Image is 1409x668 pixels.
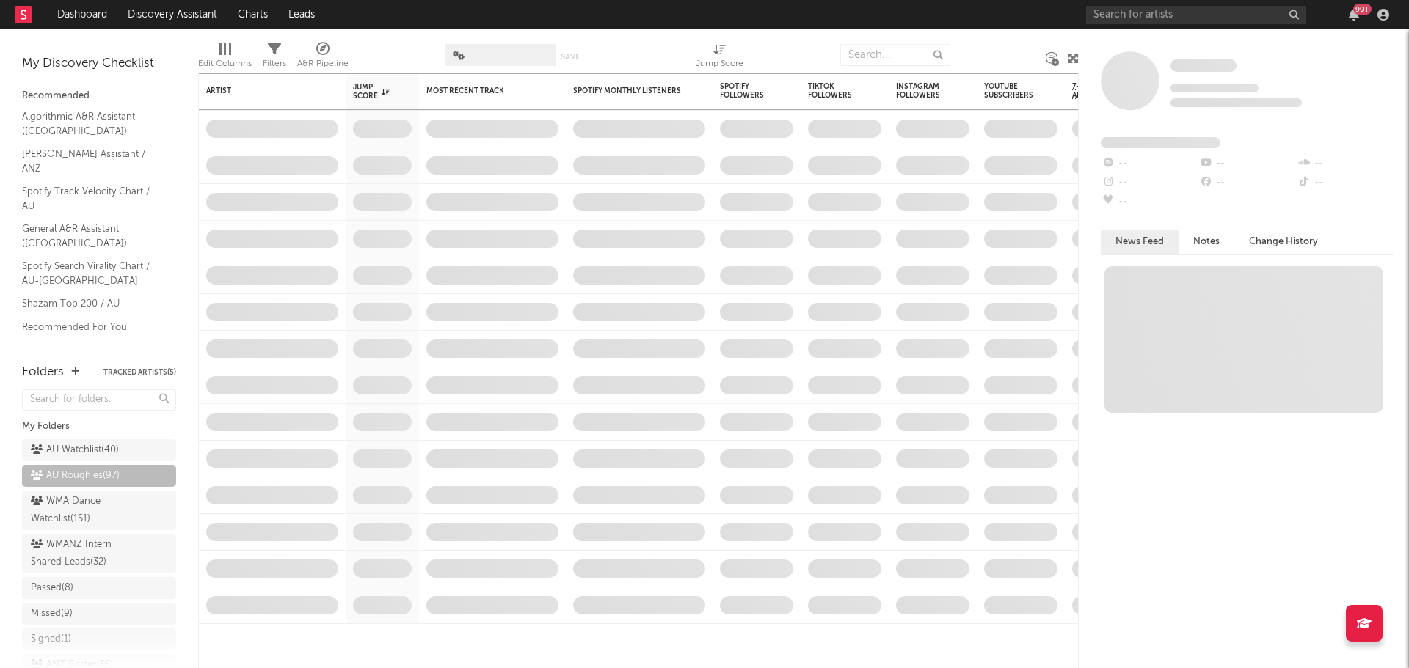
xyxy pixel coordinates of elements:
div: Folders [22,364,64,381]
div: -- [1101,173,1198,192]
input: Search for artists [1086,6,1306,24]
a: Shazam Top 200 / AU [22,296,161,312]
a: Algorithmic A&R Assistant ([GEOGRAPHIC_DATA]) [22,109,161,139]
span: 0 fans last week [1170,98,1302,107]
div: Artist [206,87,316,95]
div: Signed ( 1 ) [31,631,71,648]
div: Filters [263,55,286,73]
a: Passed(8) [22,577,176,599]
a: General A&R Assistant ([GEOGRAPHIC_DATA]) [22,221,161,251]
input: Search... [840,44,950,66]
div: Missed ( 9 ) [31,605,73,623]
button: Notes [1179,230,1234,254]
a: WMA Dance Watchlist(151) [22,491,176,530]
a: Some Artist [1170,59,1237,73]
div: Spotify Monthly Listeners [573,87,683,95]
div: -- [1101,154,1198,173]
div: A&R Pipeline [297,55,349,73]
button: Save [561,53,580,61]
div: Jump Score [696,55,743,73]
span: Fans Added by Platform [1101,137,1220,148]
div: WMA Dance Watchlist ( 151 ) [31,493,134,528]
div: Jump Score [353,83,390,100]
div: AU Roughies ( 97 ) [31,467,120,485]
span: Tracking Since: [DATE] [1170,84,1259,92]
div: -- [1198,173,1296,192]
div: Edit Columns [198,37,252,79]
div: My Discovery Checklist [22,55,176,73]
input: Search for folders... [22,389,176,411]
button: Change History [1234,230,1333,254]
a: Missed(9) [22,603,176,625]
div: -- [1101,192,1198,211]
a: WMANZ Intern Shared Leads(32) [22,534,176,573]
div: 99 + [1353,4,1372,15]
button: News Feed [1101,230,1179,254]
a: Spotify Track Velocity Chart / AU [22,183,161,213]
div: Edit Columns [198,55,252,73]
span: 7-Day Fans Added [1072,82,1131,100]
a: Recommended For You [22,319,161,335]
a: [PERSON_NAME] Assistant / ANZ [22,146,161,176]
div: Spotify Followers [720,82,771,100]
button: Tracked Artists(5) [103,369,176,376]
div: Most Recent Track [426,87,536,95]
div: -- [1198,154,1296,173]
div: -- [1297,173,1394,192]
a: AU Roughies(97) [22,465,176,487]
div: YouTube Subscribers [984,82,1035,100]
button: 99+ [1349,9,1359,21]
div: Filters [263,37,286,79]
div: My Folders [22,418,176,436]
div: Instagram Followers [896,82,947,100]
div: Jump Score [696,37,743,79]
a: AU Watchlist(40) [22,439,176,461]
a: Spotify Search Virality Chart / AU-[GEOGRAPHIC_DATA] [22,258,161,288]
div: Passed ( 8 ) [31,579,73,597]
span: Some Artist [1170,59,1237,72]
div: Recommended [22,87,176,105]
a: Signed(1) [22,628,176,650]
div: TikTok Followers [808,82,859,100]
div: WMANZ Intern Shared Leads ( 32 ) [31,536,134,571]
div: AU Watchlist ( 40 ) [31,441,119,459]
div: -- [1297,154,1394,173]
div: A&R Pipeline [297,37,349,79]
